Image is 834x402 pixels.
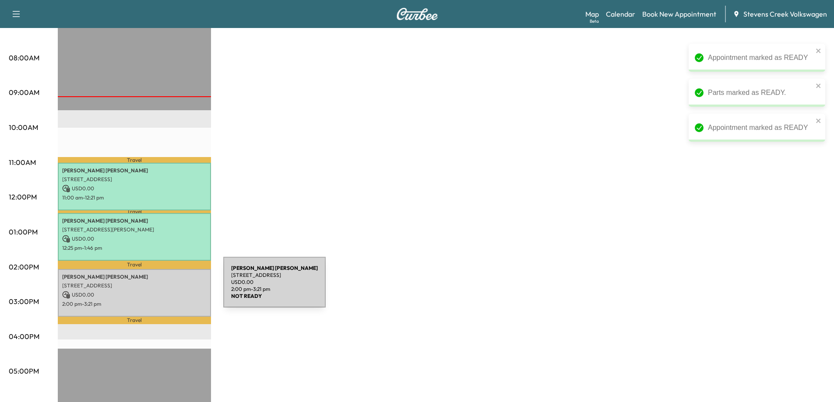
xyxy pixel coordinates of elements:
[58,157,211,163] p: Travel
[816,82,822,89] button: close
[396,8,438,20] img: Curbee Logo
[816,47,822,54] button: close
[62,273,207,280] p: [PERSON_NAME] [PERSON_NAME]
[642,9,716,19] a: Book New Appointment
[9,87,39,98] p: 09:00AM
[62,226,207,233] p: [STREET_ADDRESS][PERSON_NAME]
[9,157,36,168] p: 11:00AM
[9,262,39,272] p: 02:00PM
[58,317,211,324] p: Travel
[9,122,38,133] p: 10:00AM
[606,9,635,19] a: Calendar
[708,87,813,98] div: Parts marked as READY.
[9,227,38,237] p: 01:00PM
[62,245,207,252] p: 12:25 pm - 1:46 pm
[62,176,207,183] p: [STREET_ADDRESS]
[708,52,813,63] div: Appointment marked as READY
[62,282,207,289] p: [STREET_ADDRESS]
[585,9,599,19] a: MapBeta
[9,192,37,202] p: 12:00PM
[816,117,822,124] button: close
[62,235,207,243] p: USD 0.00
[590,18,599,24] div: Beta
[9,296,39,307] p: 03:00PM
[9,331,39,342] p: 04:00PM
[708,122,813,133] div: Appointment marked as READY
[62,185,207,192] p: USD 0.00
[9,52,39,63] p: 08:00AM
[62,217,207,224] p: [PERSON_NAME] [PERSON_NAME]
[62,301,207,308] p: 2:00 pm - 3:21 pm
[62,167,207,174] p: [PERSON_NAME] [PERSON_NAME]
[58,261,211,269] p: Travel
[62,291,207,299] p: USD 0.00
[58,210,211,213] p: Travel
[62,194,207,201] p: 11:00 am - 12:21 pm
[9,366,39,376] p: 05:00PM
